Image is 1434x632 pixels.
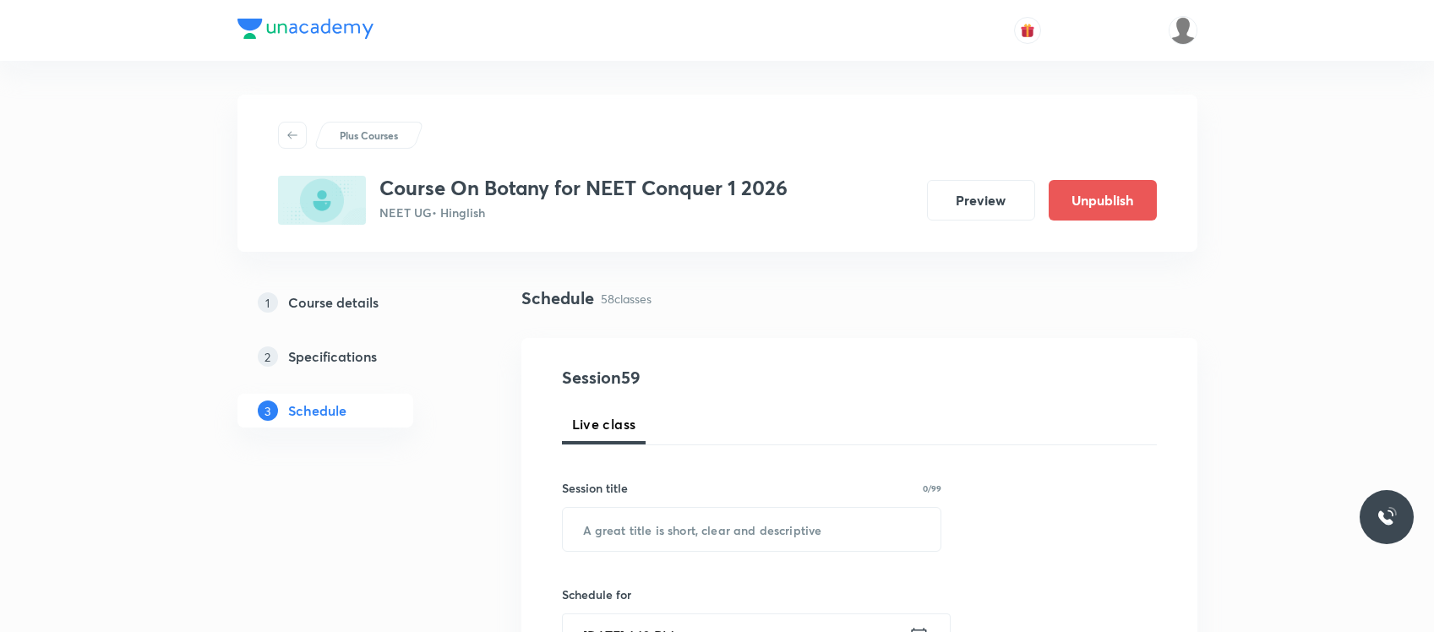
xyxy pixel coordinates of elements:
[258,292,278,313] p: 1
[1014,17,1041,44] button: avatar
[572,414,636,434] span: Live class
[278,176,366,225] img: 9CCC264D-3241-4A06-B6CB-6D782CBDFBB4_plus.png
[521,286,594,311] h4: Schedule
[288,346,377,367] h5: Specifications
[340,128,398,143] p: Plus Courses
[379,204,788,221] p: NEET UG • Hinglish
[237,19,373,39] img: Company Logo
[562,586,942,603] h6: Schedule for
[288,292,379,313] h5: Course details
[379,176,788,200] h3: Course On Botany for NEET Conquer 1 2026
[1377,507,1397,527] img: ttu
[258,346,278,367] p: 2
[1049,180,1157,221] button: Unpublish
[563,508,941,551] input: A great title is short, clear and descriptive
[562,479,628,497] h6: Session title
[237,19,373,43] a: Company Logo
[923,484,941,493] p: 0/99
[562,365,870,390] h4: Session 59
[237,286,467,319] a: 1Course details
[927,180,1035,221] button: Preview
[288,400,346,421] h5: Schedule
[237,340,467,373] a: 2Specifications
[258,400,278,421] p: 3
[1020,23,1035,38] img: avatar
[1169,16,1197,45] img: Dipti
[601,290,652,308] p: 58 classes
